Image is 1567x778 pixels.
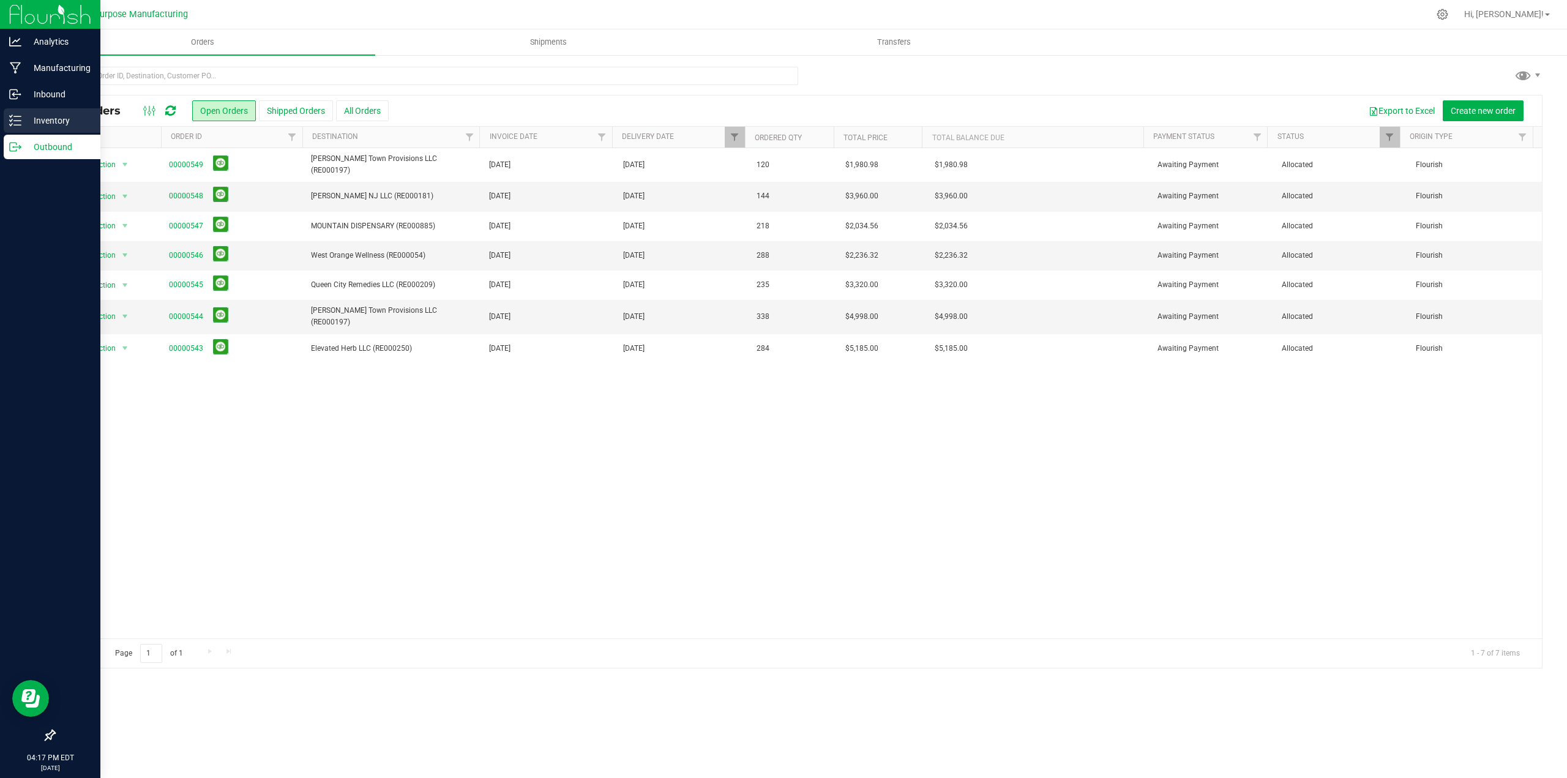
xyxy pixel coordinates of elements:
[311,279,474,291] span: Queen City Remedies LLC (RE000209)
[1416,311,1535,323] span: Flourish
[845,190,878,202] span: $3,960.00
[311,220,474,232] span: MOUNTAIN DISPENSARY (RE000885)
[935,190,968,202] span: $3,960.00
[1247,127,1267,148] a: Filter
[21,34,95,49] p: Analytics
[6,763,95,772] p: [DATE]
[21,87,95,102] p: Inbound
[1361,100,1443,121] button: Export to Excel
[845,279,878,291] span: $3,320.00
[282,127,302,148] a: Filter
[489,190,510,202] span: [DATE]
[171,132,202,141] a: Order ID
[1282,190,1401,202] span: Allocated
[489,220,510,232] span: [DATE]
[845,311,878,323] span: $4,998.00
[21,61,95,75] p: Manufacturing
[311,305,474,328] span: [PERSON_NAME] Town Provisions LLC (RE000197)
[490,132,537,141] a: Invoice Date
[192,100,256,121] button: Open Orders
[489,279,510,291] span: [DATE]
[757,220,769,232] span: 218
[935,279,968,291] span: $3,320.00
[375,29,721,55] a: Shipments
[21,113,95,128] p: Inventory
[623,159,645,171] span: [DATE]
[1416,250,1535,261] span: Flourish
[140,644,162,663] input: 1
[169,159,203,171] a: 00000549
[1461,644,1530,662] span: 1 - 7 of 7 items
[1416,343,1535,354] span: Flourish
[169,250,203,261] a: 00000546
[1513,127,1533,148] a: Filter
[169,220,203,232] a: 00000547
[623,220,645,232] span: [DATE]
[336,100,389,121] button: All Orders
[1153,132,1214,141] a: Payment Status
[935,159,968,171] span: $1,980.98
[1157,311,1268,323] span: Awaiting Payment
[489,311,510,323] span: [DATE]
[12,680,49,717] iframe: Resource center
[311,250,474,261] span: West Orange Wellness (RE000054)
[9,36,21,48] inline-svg: Analytics
[514,37,583,48] span: Shipments
[1416,220,1535,232] span: Flourish
[169,279,203,291] a: 00000545
[169,190,203,202] a: 00000548
[1443,100,1524,121] button: Create new order
[117,340,132,357] span: select
[935,311,968,323] span: $4,998.00
[623,190,645,202] span: [DATE]
[1416,190,1535,202] span: Flourish
[312,132,358,141] a: Destination
[935,343,968,354] span: $5,185.00
[922,127,1143,148] th: Total Balance Due
[62,9,188,20] span: Greater Purpose Manufacturing
[9,141,21,153] inline-svg: Outbound
[1282,311,1401,323] span: Allocated
[592,127,612,148] a: Filter
[117,217,132,234] span: select
[1435,9,1450,20] div: Manage settings
[845,220,878,232] span: $2,034.56
[117,188,132,205] span: select
[311,343,474,354] span: Elevated Herb LLC (RE000250)
[935,220,968,232] span: $2,034.56
[623,343,645,354] span: [DATE]
[1157,190,1268,202] span: Awaiting Payment
[169,343,203,354] a: 00000543
[489,343,510,354] span: [DATE]
[757,279,769,291] span: 235
[9,88,21,100] inline-svg: Inbound
[845,343,878,354] span: $5,185.00
[757,343,769,354] span: 284
[29,29,375,55] a: Orders
[259,100,333,121] button: Shipped Orders
[1282,343,1401,354] span: Allocated
[1464,9,1544,19] span: Hi, [PERSON_NAME]!
[725,127,745,148] a: Filter
[1157,279,1268,291] span: Awaiting Payment
[1282,279,1401,291] span: Allocated
[843,133,888,142] a: Total Price
[311,153,474,176] span: [PERSON_NAME] Town Provisions LLC (RE000197)
[54,67,798,85] input: Search Order ID, Destination, Customer PO...
[1380,127,1400,148] a: Filter
[845,159,878,171] span: $1,980.98
[169,311,203,323] a: 00000544
[64,133,156,142] div: Actions
[1157,220,1268,232] span: Awaiting Payment
[117,277,132,294] span: select
[721,29,1067,55] a: Transfers
[21,140,95,154] p: Outbound
[117,308,132,325] span: select
[6,752,95,763] p: 04:17 PM EDT
[1282,159,1401,171] span: Allocated
[117,156,132,173] span: select
[9,62,21,74] inline-svg: Manufacturing
[845,250,878,261] span: $2,236.32
[1416,159,1535,171] span: Flourish
[117,247,132,264] span: select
